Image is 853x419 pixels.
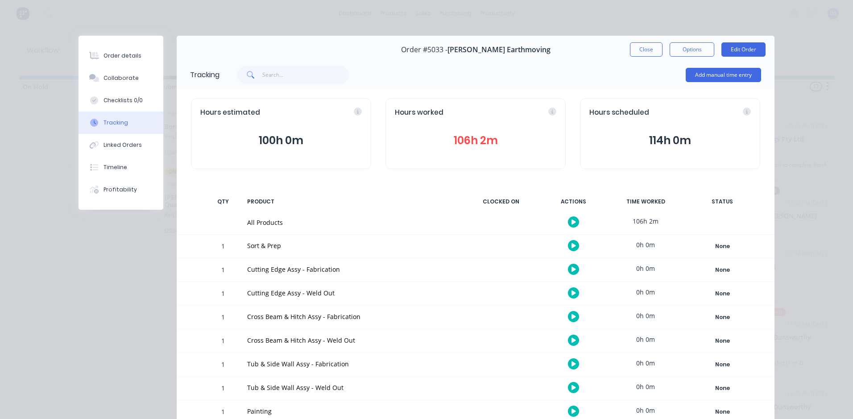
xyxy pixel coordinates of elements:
[210,307,236,329] div: 1
[468,192,534,211] div: CLOCKED ON
[247,312,457,321] div: Cross Beam & Hitch Assy - Fabrication
[447,46,551,54] span: [PERSON_NAME] Earthmoving
[210,331,236,353] div: 1
[540,192,607,211] div: ACTIONS
[612,282,679,302] div: 0h 0m
[690,311,754,323] div: None
[247,407,457,416] div: Painting
[612,192,679,211] div: TIME WORKED
[395,108,443,118] span: Hours worked
[104,74,139,82] div: Collaborate
[684,192,760,211] div: STATUS
[721,42,766,57] button: Edit Order
[79,156,163,178] button: Timeline
[104,163,127,171] div: Timeline
[686,68,761,82] button: Add manual time entry
[262,66,349,84] input: Search...
[395,132,556,149] button: 106h 2m
[630,42,663,57] button: Close
[247,336,457,345] div: Cross Beam & Hitch Assy - Weld Out
[690,288,754,299] div: None
[401,46,447,54] span: Order #5033 -
[104,119,128,127] div: Tracking
[79,134,163,156] button: Linked Orders
[247,288,457,298] div: Cutting Edge Assy - Weld Out
[247,383,457,392] div: Tub & Side Wall Assy - Weld Out
[690,241,754,252] div: None
[79,89,163,112] button: Checklists 0/0
[690,335,754,347] div: None
[612,329,679,349] div: 0h 0m
[690,406,755,418] button: None
[210,378,236,400] div: 1
[589,132,751,149] button: 114h 0m
[690,382,754,394] div: None
[690,264,755,276] button: None
[690,406,754,418] div: None
[612,377,679,397] div: 0h 0m
[690,335,755,347] button: None
[210,283,236,305] div: 1
[79,45,163,67] button: Order details
[210,354,236,376] div: 1
[210,236,236,258] div: 1
[612,211,679,231] div: 106h 2m
[690,358,755,371] button: None
[104,186,137,194] div: Profitability
[190,70,219,80] div: Tracking
[210,260,236,282] div: 1
[247,359,457,369] div: Tub & Side Wall Assy - Fabrication
[79,112,163,134] button: Tracking
[79,67,163,89] button: Collaborate
[104,141,142,149] div: Linked Orders
[589,108,649,118] span: Hours scheduled
[612,258,679,278] div: 0h 0m
[690,311,755,324] button: None
[690,382,755,394] button: None
[247,218,457,227] div: All Products
[200,108,260,118] span: Hours estimated
[690,359,754,370] div: None
[104,96,143,104] div: Checklists 0/0
[690,287,755,300] button: None
[79,178,163,201] button: Profitability
[612,353,679,373] div: 0h 0m
[690,240,755,253] button: None
[690,264,754,276] div: None
[210,192,236,211] div: QTY
[612,306,679,326] div: 0h 0m
[247,241,457,250] div: Sort & Prep
[670,42,714,57] button: Options
[612,235,679,255] div: 0h 0m
[104,52,141,60] div: Order details
[242,192,462,211] div: PRODUCT
[247,265,457,274] div: Cutting Edge Assy - Fabrication
[200,132,362,149] button: 100h 0m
